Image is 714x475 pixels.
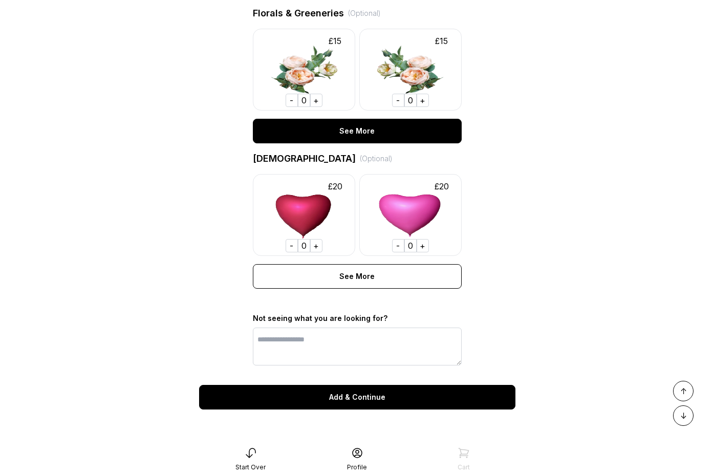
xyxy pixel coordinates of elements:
div: - [286,239,298,252]
div: 0 [298,94,310,107]
div: £ 20 [319,180,351,192]
div: Florals & Greeneries [253,6,462,20]
div: (Optional) [360,154,393,164]
div: Not seeing what you are looking for? [253,313,462,323]
div: - [392,94,404,107]
div: + [417,239,429,252]
div: Profile [347,463,367,471]
div: - [286,94,298,107]
div: (Optional) [348,8,381,18]
div: See More [253,119,462,143]
div: Cart [458,463,470,471]
div: £ 15 [426,35,457,47]
span: ↓ [680,409,687,422]
div: £ 15 [319,35,351,47]
div: 0 [404,239,417,252]
img: - [359,29,462,111]
div: - [392,239,404,252]
img: - [359,174,462,256]
div: Add & Continue [199,385,515,409]
div: + [417,94,429,107]
div: £ 20 [426,180,457,192]
div: See More [253,264,462,289]
img: - [253,29,355,111]
div: 0 [404,94,417,107]
div: + [310,94,322,107]
div: 0 [298,239,310,252]
div: + [310,239,322,252]
img: - [253,174,355,256]
span: ↑ [680,385,687,397]
div: [DEMOGRAPHIC_DATA] [253,152,462,166]
div: Start Over [235,463,266,471]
